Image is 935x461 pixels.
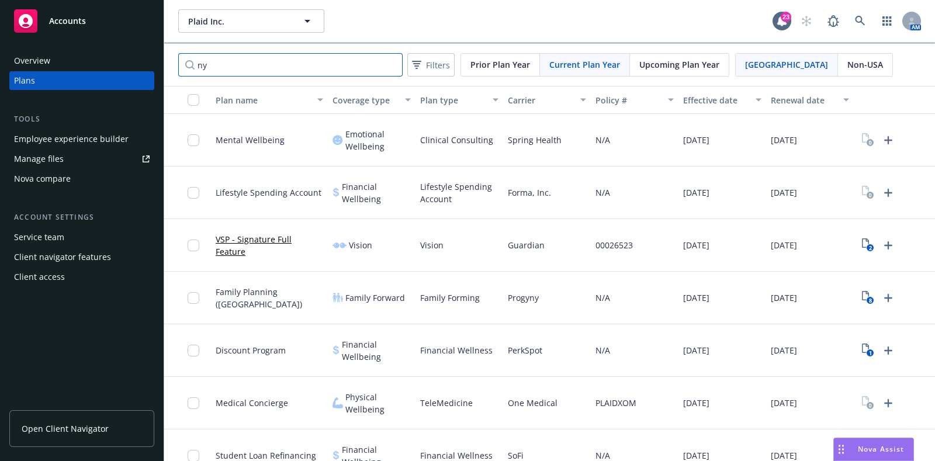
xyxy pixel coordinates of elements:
[345,391,411,415] span: Physical Wellbeing
[771,292,797,304] span: [DATE]
[508,134,562,146] span: Spring Health
[188,345,199,356] input: Toggle Row Selected
[420,292,480,304] span: Family Forming
[188,94,199,106] input: Select all
[858,394,877,413] a: View Plan Documents
[595,134,610,146] span: N/A
[9,169,154,188] a: Nova compare
[847,58,883,71] span: Non-USA
[875,9,899,33] a: Switch app
[9,130,154,148] a: Employee experience builder
[420,344,493,356] span: Financial Wellness
[781,12,791,22] div: 23
[216,286,323,310] span: Family Planning ([GEOGRAPHIC_DATA])
[342,338,411,363] span: Financial Wellbeing
[188,397,199,409] input: Toggle Row Selected
[849,9,872,33] a: Search
[683,186,709,199] span: [DATE]
[9,71,154,90] a: Plans
[549,58,620,71] span: Current Plan Year
[49,16,86,26] span: Accounts
[858,236,877,255] a: View Plan Documents
[508,397,557,409] span: One Medical
[420,94,486,106] div: Plan type
[508,239,545,251] span: Guardian
[771,186,797,199] span: [DATE]
[420,181,498,205] span: Lifestyle Spending Account
[188,15,289,27] span: Plaid Inc.
[595,186,610,199] span: N/A
[858,341,877,360] a: View Plan Documents
[879,183,898,202] a: Upload Plan Documents
[595,397,636,409] span: PLAIDXOM
[14,248,111,266] div: Client navigator features
[683,239,709,251] span: [DATE]
[879,289,898,307] a: Upload Plan Documents
[833,438,914,461] button: Nova Assist
[879,394,898,413] a: Upload Plan Documents
[858,444,904,454] span: Nova Assist
[14,228,64,247] div: Service team
[14,150,64,168] div: Manage files
[407,53,455,77] button: Filters
[745,58,828,71] span: [GEOGRAPHIC_DATA]
[683,94,749,106] div: Effective date
[216,344,286,356] span: Discount Program
[822,9,845,33] a: Report a Bug
[9,212,154,223] div: Account settings
[9,150,154,168] a: Manage files
[868,244,871,252] text: 2
[795,9,818,33] a: Start snowing
[415,86,503,114] button: Plan type
[508,292,539,304] span: Progyny
[333,94,398,106] div: Coverage type
[14,169,71,188] div: Nova compare
[14,71,35,90] div: Plans
[420,239,444,251] span: Vision
[470,58,530,71] span: Prior Plan Year
[595,239,633,251] span: 00026523
[211,86,328,114] button: Plan name
[345,292,405,304] span: Family Forward
[216,186,321,199] span: Lifestyle Spending Account
[771,397,797,409] span: [DATE]
[683,397,709,409] span: [DATE]
[188,187,199,199] input: Toggle Row Selected
[14,51,50,70] div: Overview
[216,233,323,258] a: VSP - Signature Full Feature
[858,183,877,202] a: View Plan Documents
[328,86,415,114] button: Coverage type
[9,5,154,37] a: Accounts
[410,57,452,74] span: Filters
[683,344,709,356] span: [DATE]
[879,131,898,150] a: Upload Plan Documents
[771,134,797,146] span: [DATE]
[9,228,154,247] a: Service team
[858,289,877,307] a: View Plan Documents
[426,59,450,71] span: Filters
[216,397,288,409] span: Medical Concierge
[639,58,719,71] span: Upcoming Plan Year
[9,268,154,286] a: Client access
[420,134,493,146] span: Clinical Consulting
[595,292,610,304] span: N/A
[591,86,678,114] button: Policy #
[178,9,324,33] button: Plaid Inc.
[342,181,411,205] span: Financial Wellbeing
[858,131,877,150] a: View Plan Documents
[9,248,154,266] a: Client navigator features
[678,86,766,114] button: Effective date
[216,134,285,146] span: Mental Wellbeing
[188,134,199,146] input: Toggle Row Selected
[216,94,310,106] div: Plan name
[9,51,154,70] a: Overview
[771,344,797,356] span: [DATE]
[771,94,836,106] div: Renewal date
[868,349,871,357] text: 1
[503,86,591,114] button: Carrier
[683,292,709,304] span: [DATE]
[508,94,573,106] div: Carrier
[508,344,542,356] span: PerkSpot
[595,344,610,356] span: N/A
[14,268,65,286] div: Client access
